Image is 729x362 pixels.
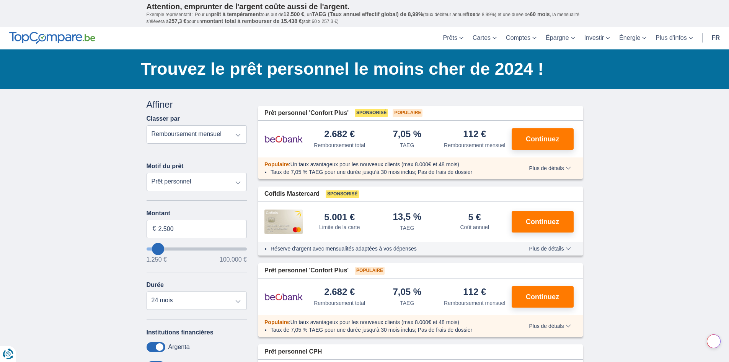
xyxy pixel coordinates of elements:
div: 112 € [463,129,486,140]
span: TAEG (Taux annuel effectif global) de 8,99% [312,11,423,17]
span: Un taux avantageux pour les nouveaux clients (max 8.000€ et 48 mois) [290,319,459,325]
a: Épargne [541,27,580,49]
img: TopCompare [9,32,95,44]
div: : [258,161,513,168]
a: Comptes [501,27,541,49]
li: Taux de 7,05 % TAEG pour une durée jusqu’à 30 mois inclus; Pas de frais de dossier [271,326,507,334]
span: Plus de détails [529,246,571,251]
li: Taux de 7,05 % TAEG pour une durée jusqu’à 30 mois inclus; Pas de frais de dossier [271,168,507,176]
span: Cofidis Mastercard [264,190,320,198]
div: TAEG [400,141,414,149]
div: 7,05 % [393,287,421,298]
span: prêt à tempérament [211,11,261,17]
span: Continuez [526,293,559,300]
div: 13,5 % [393,212,421,223]
span: Populaire [264,161,289,167]
div: : [258,318,513,326]
div: TAEG [400,224,414,232]
div: Affiner [147,98,247,111]
button: Continuez [512,128,574,150]
div: TAEG [400,299,414,307]
button: Plus de détails [523,165,576,171]
img: pret personnel Beobank [264,129,303,149]
div: Remboursement mensuel [444,141,505,149]
span: Un taux avantageux pour les nouveaux clients (max 8.000€ et 48 mois) [290,161,459,167]
button: Continuez [512,211,574,233]
span: 257,3 € [169,18,187,24]
span: Populaire [264,319,289,325]
a: fr [707,27,724,49]
div: Remboursement total [314,141,365,149]
div: 5.001 € [324,213,355,222]
span: Sponsorisé [355,109,388,117]
span: Prêt personnel 'Confort Plus' [264,266,349,275]
span: 100.000 € [220,257,247,263]
label: Durée [147,282,164,288]
span: Prêt personnel 'Confort Plus' [264,109,349,118]
span: Plus de détails [529,323,571,329]
div: Remboursement total [314,299,365,307]
a: Énergie [615,27,651,49]
a: Investir [580,27,615,49]
li: Réserve d'argent avec mensualités adaptées à vos dépenses [271,245,507,252]
button: Plus de détails [523,246,576,252]
p: Attention, emprunter de l'argent coûte aussi de l'argent. [147,2,583,11]
span: Continuez [526,218,559,225]
div: 2.682 € [324,129,355,140]
span: Sponsorisé [326,190,359,198]
input: wantToBorrow [147,247,247,251]
span: 60 mois [530,11,550,17]
label: Institutions financières [147,329,214,336]
div: 5 € [468,213,481,222]
a: Plus d'infos [651,27,697,49]
button: Plus de détails [523,323,576,329]
div: 7,05 % [393,129,421,140]
span: montant total à rembourser de 15.438 € [202,18,302,24]
div: 2.682 € [324,287,355,298]
label: Motif du prêt [147,163,184,170]
div: Coût annuel [460,223,489,231]
label: Montant [147,210,247,217]
img: pret personnel Cofidis CC [264,210,303,234]
a: Cartes [468,27,501,49]
div: 112 € [463,287,486,298]
p: Exemple représentatif : Pour un tous but de , un (taux débiteur annuel de 8,99%) et une durée de ... [147,11,583,25]
h1: Trouvez le prêt personnel le moins cher de 2024 ! [141,57,583,81]
img: pret personnel Beobank [264,287,303,306]
span: fixe [466,11,475,17]
a: Prêts [439,27,468,49]
span: 1.250 € [147,257,167,263]
span: € [153,224,156,233]
span: 12.500 € [284,11,305,17]
label: Classer par [147,115,180,122]
label: Argenta [168,344,190,351]
button: Continuez [512,286,574,308]
div: Limite de la carte [319,223,360,231]
span: Populaire [355,267,385,275]
span: Prêt personnel CPH [264,347,322,356]
div: Remboursement mensuel [444,299,505,307]
span: Populaire [393,109,422,117]
span: Plus de détails [529,165,571,171]
span: Continuez [526,136,559,143]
